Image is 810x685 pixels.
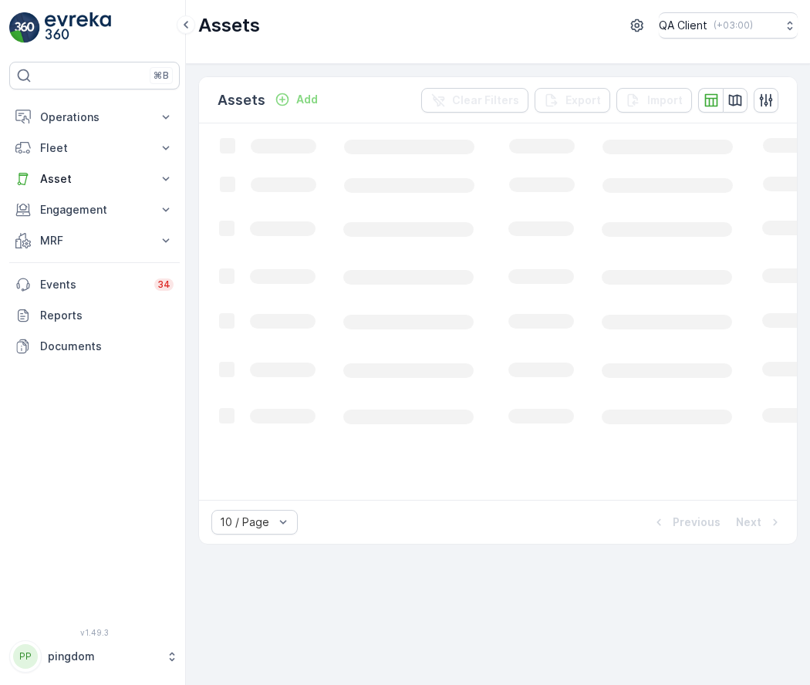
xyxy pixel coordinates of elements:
[659,12,798,39] button: QA Client(+03:00)
[9,133,180,164] button: Fleet
[673,515,721,530] p: Previous
[9,331,180,362] a: Documents
[13,644,38,669] div: PP
[650,513,722,531] button: Previous
[452,93,519,108] p: Clear Filters
[48,649,158,664] p: pingdom
[647,93,683,108] p: Import
[40,140,149,156] p: Fleet
[9,300,180,331] a: Reports
[9,194,180,225] button: Engagement
[9,164,180,194] button: Asset
[9,269,180,300] a: Events34
[40,202,149,218] p: Engagement
[565,93,601,108] p: Export
[40,277,145,292] p: Events
[616,88,692,113] button: Import
[9,628,180,637] span: v 1.49.3
[40,171,149,187] p: Asset
[736,515,761,530] p: Next
[40,339,174,354] p: Documents
[296,92,318,107] p: Add
[40,308,174,323] p: Reports
[45,12,111,43] img: logo_light-DOdMpM7g.png
[40,233,149,248] p: MRF
[421,88,528,113] button: Clear Filters
[40,110,149,125] p: Operations
[734,513,785,531] button: Next
[714,19,753,32] p: ( +03:00 )
[157,278,170,291] p: 34
[9,102,180,133] button: Operations
[268,90,324,109] button: Add
[9,225,180,256] button: MRF
[9,640,180,673] button: PPpingdom
[535,88,610,113] button: Export
[154,69,169,82] p: ⌘B
[659,18,707,33] p: QA Client
[9,12,40,43] img: logo
[198,13,260,38] p: Assets
[218,89,265,111] p: Assets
